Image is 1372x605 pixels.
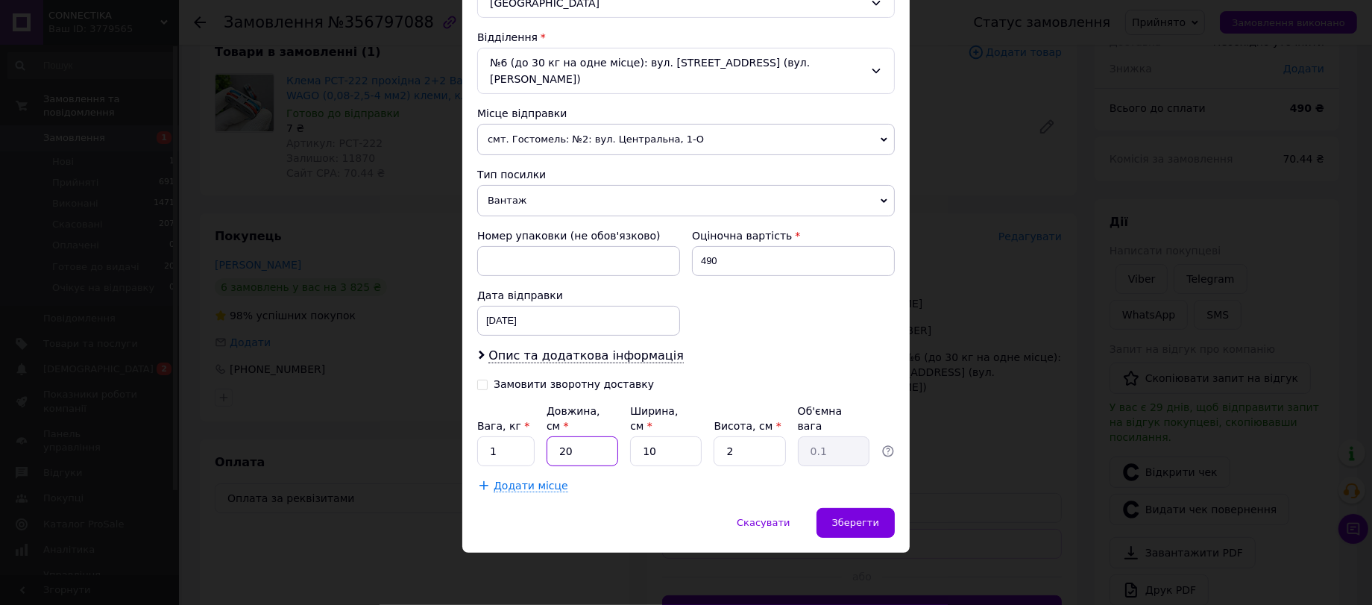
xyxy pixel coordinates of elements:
span: смт. Гостомель: №2: вул. Центральна, 1-О [477,124,895,155]
span: Тип посилки [477,169,546,181]
div: №6 (до 30 кг на одне місце): вул. [STREET_ADDRESS] (вул. [PERSON_NAME]) [477,48,895,94]
label: Ширина, см [630,405,678,432]
div: Відділення [477,30,895,45]
div: Замовити зворотну доставку [494,378,654,391]
label: Довжина, см [547,405,600,432]
span: Скасувати [737,517,790,528]
div: Оціночна вартість [692,228,895,243]
span: Місце відправки [477,107,567,119]
label: Висота, см [714,420,781,432]
div: Об'ємна вага [798,404,869,433]
div: Номер упаковки (не обов'язково) [477,228,680,243]
span: Зберегти [832,517,879,528]
span: Опис та додаткова інформація [488,348,684,363]
span: Вантаж [477,185,895,216]
div: Дата відправки [477,288,680,303]
span: Додати місце [494,480,568,492]
label: Вага, кг [477,420,529,432]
